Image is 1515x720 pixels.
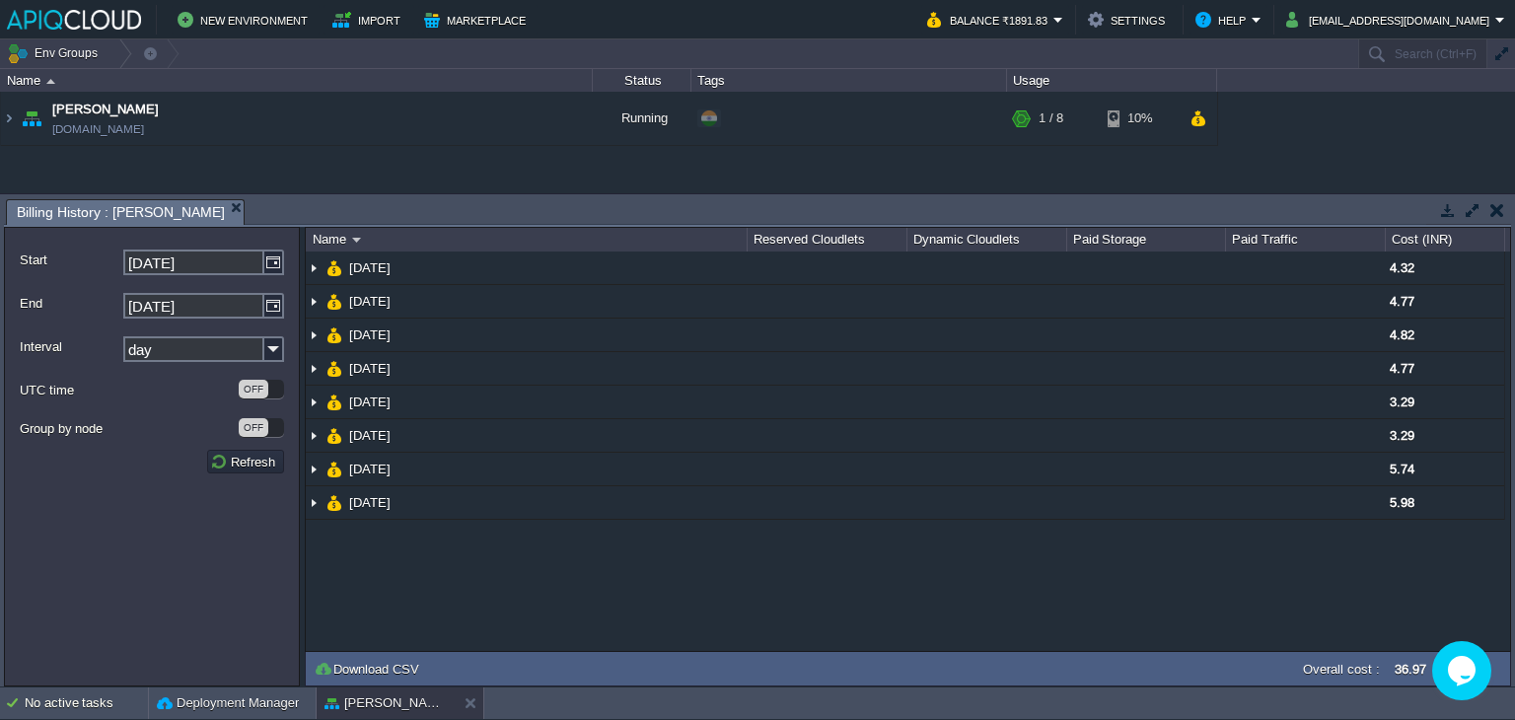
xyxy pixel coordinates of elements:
[306,319,322,351] img: AMDAwAAAACH5BAEAAAAALAAAAAABAAEAAAICRAEAOw==
[308,228,747,252] div: Name
[1227,228,1385,252] div: Paid Traffic
[306,386,322,418] img: AMDAwAAAACH5BAEAAAAALAAAAAABAAEAAAICRAEAOw==
[347,259,394,276] a: [DATE]
[1390,260,1414,275] span: 4.32
[593,92,691,145] div: Running
[347,494,394,511] a: [DATE]
[52,119,144,139] a: [DOMAIN_NAME]
[1432,641,1495,700] iframe: chat widget
[1390,462,1414,476] span: 5.74
[326,285,342,318] img: AMDAwAAAACH5BAEAAAAALAAAAAABAAEAAAICRAEAOw==
[52,100,159,119] a: [PERSON_NAME]
[1395,662,1426,677] label: 36.97
[239,418,268,437] div: OFF
[1390,361,1414,376] span: 4.77
[314,660,425,678] button: Download CSV
[20,380,237,400] label: UTC time
[46,79,55,84] img: AMDAwAAAACH5BAEAAAAALAAAAAABAAEAAAICRAEAOw==
[20,293,121,314] label: End
[1108,92,1172,145] div: 10%
[692,69,1006,92] div: Tags
[20,418,237,439] label: Group by node
[347,461,394,477] a: [DATE]
[306,352,322,385] img: AMDAwAAAACH5BAEAAAAALAAAAAABAAEAAAICRAEAOw==
[594,69,690,92] div: Status
[325,693,449,713] button: [PERSON_NAME]
[749,228,906,252] div: Reserved Cloudlets
[7,39,105,67] button: Env Groups
[352,238,361,243] img: AMDAwAAAACH5BAEAAAAALAAAAAABAAEAAAICRAEAOw==
[306,285,322,318] img: AMDAwAAAACH5BAEAAAAALAAAAAABAAEAAAICRAEAOw==
[347,293,394,310] a: [DATE]
[1068,228,1226,252] div: Paid Storage
[347,326,394,343] a: [DATE]
[1387,228,1504,252] div: Cost (INR)
[157,693,299,713] button: Deployment Manager
[326,386,342,418] img: AMDAwAAAACH5BAEAAAAALAAAAAABAAEAAAICRAEAOw==
[347,394,394,410] a: [DATE]
[1,92,17,145] img: AMDAwAAAACH5BAEAAAAALAAAAAABAAEAAAICRAEAOw==
[25,687,148,719] div: No active tasks
[1008,69,1216,92] div: Usage
[20,250,121,270] label: Start
[326,319,342,351] img: AMDAwAAAACH5BAEAAAAALAAAAAABAAEAAAICRAEAOw==
[326,419,342,452] img: AMDAwAAAACH5BAEAAAAALAAAAAABAAEAAAICRAEAOw==
[306,453,322,485] img: AMDAwAAAACH5BAEAAAAALAAAAAABAAEAAAICRAEAOw==
[326,453,342,485] img: AMDAwAAAACH5BAEAAAAALAAAAAABAAEAAAICRAEAOw==
[1390,495,1414,510] span: 5.98
[1390,294,1414,309] span: 4.77
[927,8,1053,32] button: Balance ₹1891.83
[326,252,342,284] img: AMDAwAAAACH5BAEAAAAALAAAAAABAAEAAAICRAEAOw==
[326,486,342,519] img: AMDAwAAAACH5BAEAAAAALAAAAAABAAEAAAICRAEAOw==
[306,419,322,452] img: AMDAwAAAACH5BAEAAAAALAAAAAABAAEAAAICRAEAOw==
[306,252,322,284] img: AMDAwAAAACH5BAEAAAAALAAAAAABAAEAAAICRAEAOw==
[210,453,281,470] button: Refresh
[332,8,406,32] button: Import
[1390,428,1414,443] span: 3.29
[239,380,268,398] div: OFF
[1195,8,1252,32] button: Help
[178,8,314,32] button: New Environment
[1303,662,1380,677] label: Overall cost :
[17,200,225,225] span: Billing History : [PERSON_NAME]
[1088,8,1171,32] button: Settings
[1390,395,1414,409] span: 3.29
[7,10,141,30] img: APIQCloud
[908,228,1066,252] div: Dynamic Cloudlets
[306,486,322,519] img: AMDAwAAAACH5BAEAAAAALAAAAAABAAEAAAICRAEAOw==
[347,360,394,377] a: [DATE]
[1039,92,1063,145] div: 1 / 8
[347,427,394,444] a: [DATE]
[326,352,342,385] img: AMDAwAAAACH5BAEAAAAALAAAAAABAAEAAAICRAEAOw==
[424,8,532,32] button: Marketplace
[1286,8,1495,32] button: [EMAIL_ADDRESS][DOMAIN_NAME]
[2,69,592,92] div: Name
[1390,327,1414,342] span: 4.82
[20,336,121,357] label: Interval
[18,92,45,145] img: AMDAwAAAACH5BAEAAAAALAAAAAABAAEAAAICRAEAOw==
